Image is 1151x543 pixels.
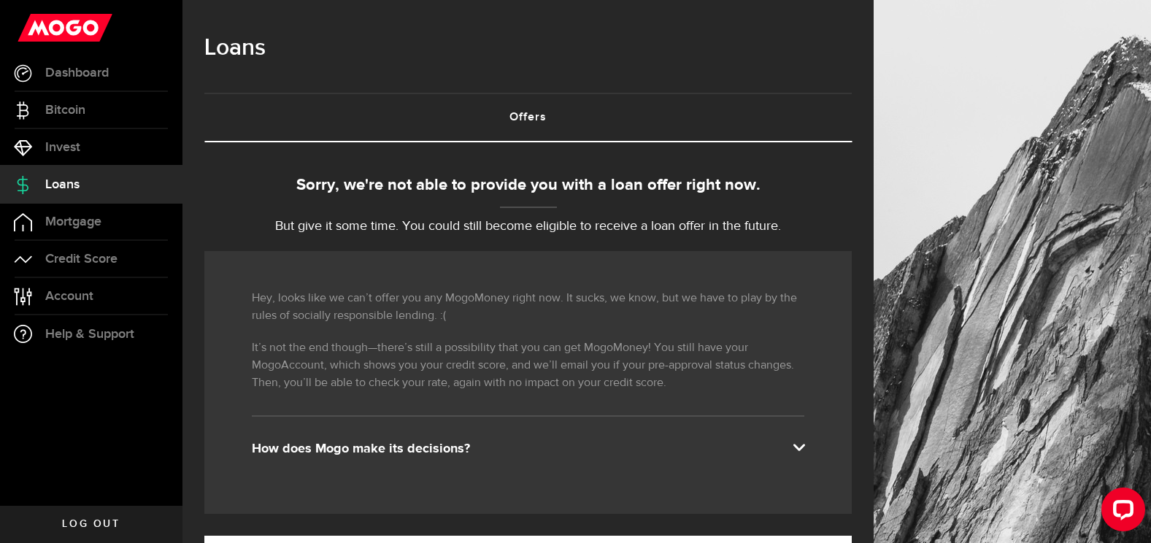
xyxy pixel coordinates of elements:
[45,215,101,228] span: Mortgage
[204,217,852,236] p: But give it some time. You could still become eligible to receive a loan offer in the future.
[45,104,85,117] span: Bitcoin
[204,29,852,67] h1: Loans
[45,328,134,341] span: Help & Support
[45,253,118,266] span: Credit Score
[62,519,120,529] span: Log out
[1090,482,1151,543] iframe: LiveChat chat widget
[204,174,852,198] div: Sorry, we're not able to provide you with a loan offer right now.
[45,178,80,191] span: Loans
[204,93,852,142] ul: Tabs Navigation
[252,290,804,325] p: Hey, looks like we can’t offer you any MogoMoney right now. It sucks, we know, but we have to pla...
[45,290,93,303] span: Account
[252,440,804,458] div: How does Mogo make its decisions?
[45,141,80,154] span: Invest
[204,94,852,141] a: Offers
[45,66,109,80] span: Dashboard
[252,339,804,392] p: It’s not the end though—there’s still a possibility that you can get MogoMoney! You still have yo...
